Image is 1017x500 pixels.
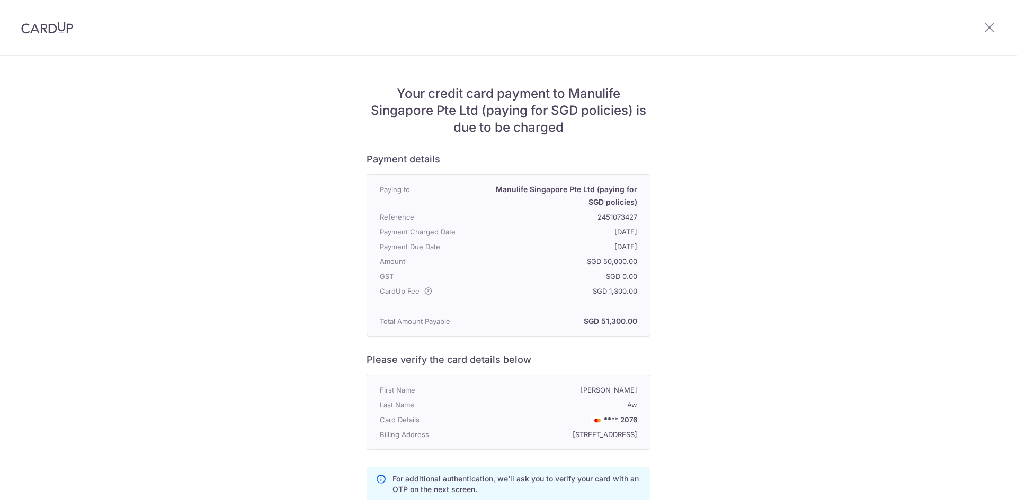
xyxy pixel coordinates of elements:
p: For additional authentication, we'll ask you to verify your card with an OTP on the next screen. [392,474,641,495]
p: Card Details [380,413,483,426]
p: SGD 51,300.00 [483,315,637,328]
p: Amount [380,255,483,268]
p: Billing Address [380,428,483,441]
p: [DATE] [483,225,637,238]
p: GST [380,270,483,283]
p: Payment Charged Date [380,225,483,238]
p: Reference [380,211,483,223]
p: Aw [483,398,637,411]
p: SGD 0.00 [483,270,637,283]
p: 2451073427 [483,211,637,223]
p: Last Name [380,398,483,411]
span: CardUp Fee [380,285,420,297]
p: [DATE] [483,240,637,253]
p: Payment Due Date [380,240,483,253]
img: CardUp [21,21,73,34]
p: SGD 1,300.00 [483,285,637,297]
h5: Your credit card payment to Manulife Singapore Pte Ltd (paying for SGD policies) is due to be cha... [367,85,650,136]
h6: Please verify the card details below [367,353,650,366]
p: SGD 50,000.00 [483,255,637,268]
p: Manulife Singapore Pte Ltd (paying for SGD policies) [483,183,637,208]
p: Paying to [380,183,483,208]
p: Total Amount Payable [380,315,483,328]
h6: Payment details [367,153,650,166]
p: [PERSON_NAME] [483,384,637,396]
p: First Name [380,384,483,396]
p: [STREET_ADDRESS] [483,428,637,441]
img: MASTERCARD [591,416,604,424]
iframe: Opens a widget where you can find more information [949,468,1006,495]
